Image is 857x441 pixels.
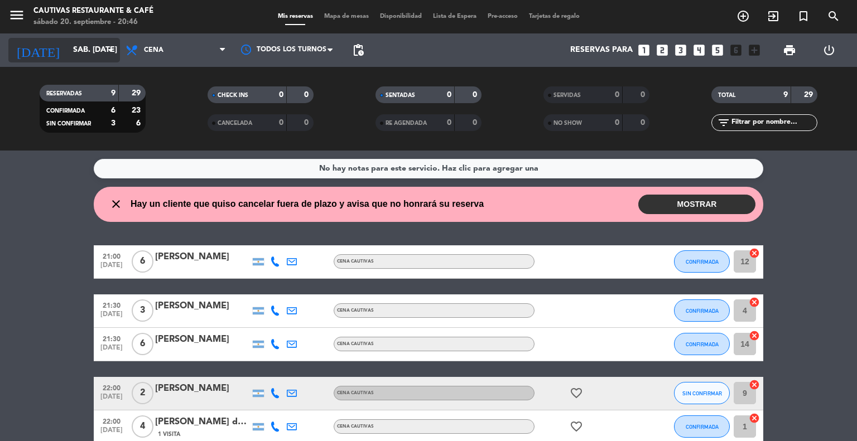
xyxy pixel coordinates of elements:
span: Mis reservas [272,13,319,20]
i: looks_two [655,43,670,57]
i: cancel [749,379,760,390]
i: add_box [747,43,762,57]
i: cancel [749,248,760,259]
span: CONFIRMADA [686,341,719,347]
button: SIN CONFIRMAR [674,382,730,404]
span: RE AGENDADA [386,120,427,126]
span: print [783,43,796,57]
strong: 6 [111,106,115,114]
span: Pre-acceso [482,13,523,20]
i: turned_in_not [797,9,810,23]
span: Mapa de mesas [319,13,374,20]
strong: 0 [641,91,647,99]
i: [DATE] [8,38,68,62]
span: 6 [132,333,153,355]
strong: 0 [473,119,479,127]
span: 21:30 [98,298,126,311]
span: TOTAL [718,93,735,98]
strong: 0 [615,119,619,127]
strong: 0 [447,119,451,127]
button: CONFIRMADA [674,299,730,322]
div: sábado 20. septiembre - 20:46 [33,17,153,28]
i: looks_one [637,43,651,57]
i: cancel [749,330,760,341]
strong: 6 [136,119,143,127]
i: close [109,197,123,211]
span: 4 [132,415,153,438]
i: add_circle_outline [736,9,750,23]
span: Cena Cautivas [337,342,374,346]
span: pending_actions [352,43,365,57]
span: 22:00 [98,381,126,394]
span: NO SHOW [553,120,582,126]
button: CONFIRMADA [674,415,730,438]
strong: 9 [111,89,115,97]
strong: 0 [279,91,283,99]
span: SERVIDAS [553,93,581,98]
div: LOG OUT [809,33,849,67]
div: [PERSON_NAME] [155,299,250,313]
span: 22:00 [98,414,126,427]
div: No hay notas para este servicio. Haz clic para agregar una [319,162,538,175]
span: 21:30 [98,332,126,345]
span: Cena [144,46,163,54]
strong: 23 [132,106,143,114]
strong: 3 [111,119,115,127]
i: looks_4 [692,43,706,57]
span: CONFIRMADA [686,424,719,430]
span: [DATE] [98,344,126,357]
div: Cautivas Restaurante & Café [33,6,153,17]
strong: 29 [132,89,143,97]
div: [PERSON_NAME] [155,381,250,396]
span: [DATE] [98,311,126,323]
i: exit_to_app [767,9,780,23]
span: Cena Cautivas [337,391,374,395]
span: [DATE] [98,427,126,439]
button: menu [8,7,25,27]
i: cancel [749,413,760,424]
i: search [827,9,840,23]
div: [PERSON_NAME] de los [PERSON_NAME] [155,415,250,429]
span: CHECK INS [218,93,248,98]
span: [DATE] [98,261,126,274]
div: [PERSON_NAME] [155,332,250,347]
span: 3 [132,299,153,322]
input: Filtrar por nombre... [730,117,817,129]
i: cancel [749,297,760,308]
i: filter_list [717,116,730,129]
span: CONFIRMADA [686,259,719,265]
strong: 0 [473,91,479,99]
button: CONFIRMADA [674,250,730,273]
span: Cena Cautivas [337,424,374,429]
span: Reservas para [570,46,633,55]
i: menu [8,7,25,23]
span: CONFIRMADA [686,308,719,314]
i: looks_3 [673,43,688,57]
span: 6 [132,250,153,273]
i: looks_5 [710,43,725,57]
strong: 0 [304,91,311,99]
span: 1 Visita [158,430,180,439]
i: favorite_border [570,420,583,433]
strong: 0 [615,91,619,99]
span: RESERVADAS [46,91,82,96]
span: Tarjetas de regalo [523,13,585,20]
i: looks_6 [729,43,743,57]
span: CONFIRMADA [46,108,85,114]
div: [PERSON_NAME] [155,250,250,264]
span: Cena Cautivas [337,259,374,264]
span: SIN CONFIRMAR [682,390,722,396]
i: favorite_border [570,386,583,400]
strong: 0 [279,119,283,127]
strong: 0 [447,91,451,99]
span: Lista de Espera [427,13,482,20]
span: Cena Cautivas [337,308,374,313]
span: CANCELADA [218,120,252,126]
span: Disponibilidad [374,13,427,20]
i: arrow_drop_down [104,43,117,57]
strong: 29 [804,91,815,99]
i: power_settings_new [822,43,836,57]
span: 21:00 [98,249,126,262]
button: CONFIRMADA [674,333,730,355]
strong: 0 [304,119,311,127]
